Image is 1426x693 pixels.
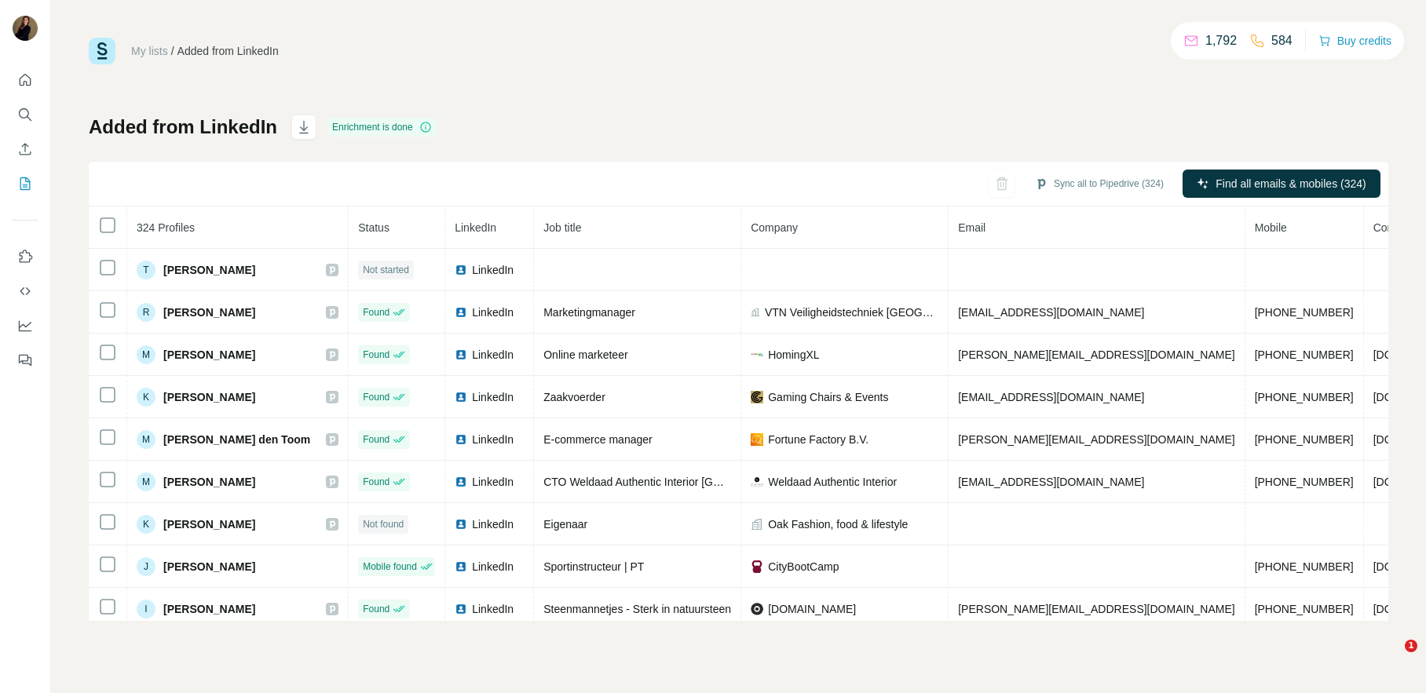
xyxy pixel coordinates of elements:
[958,391,1144,403] span: [EMAIL_ADDRESS][DOMAIN_NAME]
[163,516,255,532] span: [PERSON_NAME]
[472,516,514,532] span: LinkedIn
[472,347,514,363] span: LinkedIn
[163,347,255,363] span: [PERSON_NAME]
[543,603,731,615] span: Steenmannetjes - Sterk in natuursteen
[137,430,155,449] div: M
[363,560,417,574] span: Mobile found
[1318,30,1391,52] button: Buy credits
[1255,348,1354,361] span: [PHONE_NUMBER]
[13,346,38,374] button: Feedback
[958,433,1234,446] span: [PERSON_NAME][EMAIL_ADDRESS][DOMAIN_NAME]
[751,476,763,488] img: company-logo
[1255,433,1354,446] span: [PHONE_NUMBER]
[363,475,389,489] span: Found
[137,303,155,322] div: R
[455,391,467,403] img: LinkedIn logo
[171,43,174,59] li: /
[958,603,1234,615] span: [PERSON_NAME][EMAIL_ADDRESS][DOMAIN_NAME]
[958,348,1234,361] span: [PERSON_NAME][EMAIL_ADDRESS][DOMAIN_NAME]
[455,603,467,615] img: LinkedIn logo
[1255,306,1354,319] span: [PHONE_NUMBER]
[751,560,763,573] img: company-logo
[1255,221,1287,234] span: Mobile
[455,560,467,573] img: LinkedIn logo
[768,516,908,532] span: Oak Fashion, food & lifestyle
[751,391,763,403] img: company-logo
[327,118,437,137] div: Enrichment is done
[13,277,38,305] button: Use Surfe API
[768,347,819,363] span: HomingXL
[1271,31,1293,50] p: 584
[472,305,514,320] span: LinkedIn
[472,432,514,447] span: LinkedIn
[543,391,605,403] span: Zaakvoerder
[363,390,389,404] span: Found
[163,389,255,405] span: [PERSON_NAME]
[1373,640,1410,677] iframe: Intercom live chat
[137,472,155,491] div: M
[1205,31,1237,50] p: 1,792
[455,348,467,361] img: LinkedIn logo
[137,221,195,234] span: 324 Profiles
[543,433,653,446] span: E-commerce manager
[1255,603,1354,615] span: [PHONE_NUMBER]
[13,135,38,163] button: Enrich CSV
[768,432,868,447] span: Fortune Factory B.V.
[363,305,389,319] span: Found
[13,312,38,340] button: Dashboard
[543,221,581,234] span: Job title
[1183,170,1380,198] button: Find all emails & mobiles (324)
[1255,476,1354,488] span: [PHONE_NUMBER]
[751,433,763,446] img: company-logo
[363,432,389,447] span: Found
[958,476,1144,488] span: [EMAIL_ADDRESS][DOMAIN_NAME]
[13,100,38,129] button: Search
[363,602,389,616] span: Found
[768,389,888,405] span: Gaming Chairs & Events
[163,305,255,320] span: [PERSON_NAME]
[751,348,763,361] img: company-logo
[13,16,38,41] img: Avatar
[13,170,38,198] button: My lists
[137,388,155,407] div: K
[543,306,635,319] span: Marketingmanager
[137,557,155,576] div: J
[472,262,514,278] span: LinkedIn
[163,432,310,447] span: [PERSON_NAME] den Toom
[163,601,255,617] span: [PERSON_NAME]
[363,517,404,531] span: Not found
[1216,176,1366,191] span: Find all emails & mobiles (324)
[751,221,798,234] span: Company
[131,45,168,57] a: My lists
[455,433,467,446] img: LinkedIn logo
[163,474,255,490] span: [PERSON_NAME]
[1405,640,1417,652] span: 1
[137,345,155,364] div: M
[768,601,856,617] span: [DOMAIN_NAME]
[89,115,277,140] h1: Added from LinkedIn
[455,221,496,234] span: LinkedIn
[472,559,514,574] span: LinkedIn
[13,66,38,94] button: Quick start
[455,518,467,531] img: LinkedIn logo
[358,221,389,234] span: Status
[543,518,587,531] span: Eigenaar
[1255,560,1354,573] span: [PHONE_NUMBER]
[163,262,255,278] span: [PERSON_NAME]
[472,474,514,490] span: LinkedIn
[543,560,644,573] span: Sportinstructeur | PT
[455,476,467,488] img: LinkedIn logo
[363,263,409,277] span: Not started
[137,261,155,279] div: T
[751,603,763,615] img: company-logo
[958,306,1144,319] span: [EMAIL_ADDRESS][DOMAIN_NAME]
[137,515,155,534] div: K
[177,43,279,59] div: Added from LinkedIn
[958,221,985,234] span: Email
[543,476,816,488] span: CTO Weldaad Authentic Interior [GEOGRAPHIC_DATA]
[765,305,938,320] span: VTN Veiligheidstechniek [GEOGRAPHIC_DATA]
[1255,391,1354,403] span: [PHONE_NUMBER]
[543,348,627,361] span: Online marketeer
[455,264,467,276] img: LinkedIn logo
[1024,172,1175,195] button: Sync all to Pipedrive (324)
